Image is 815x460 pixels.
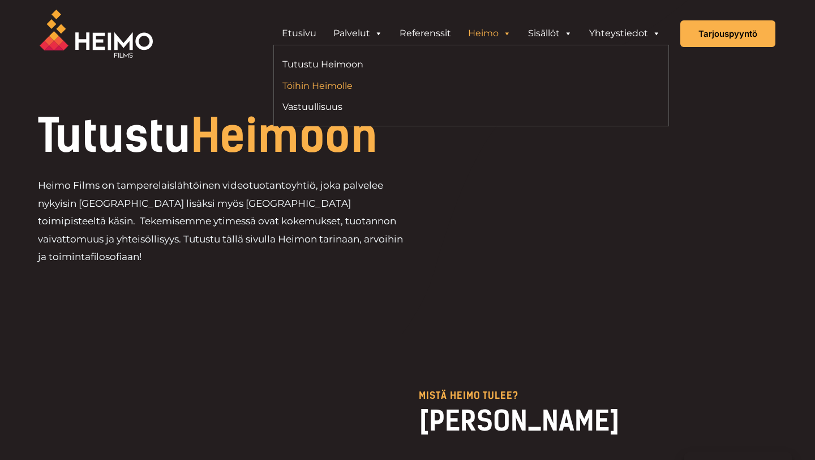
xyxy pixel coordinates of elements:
a: Etusivu [273,22,325,45]
p: Mistä heimo tulee? [419,391,775,401]
p: Heimo Films on tamperelaislähtöinen videotuotantoyhtiö, joka palvelee nykyisin [GEOGRAPHIC_DATA] ... [38,177,407,266]
h1: Tutustu [38,113,484,159]
img: Heimo Filmsin logo [40,10,153,58]
a: Tarjouspyyntö [680,20,775,47]
a: Tutustu Heimoon [282,57,463,72]
a: Vastuullisuus [282,99,463,114]
a: Töihin Heimolle [282,78,463,93]
a: Yhteystiedot [581,22,669,45]
a: Referenssit [391,22,460,45]
a: Heimo [460,22,520,45]
a: Palvelut [325,22,391,45]
span: Heimoon [191,109,378,163]
aside: Header Widget 1 [268,22,675,45]
h2: [PERSON_NAME] [419,403,775,438]
a: Sisällöt [520,22,581,45]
